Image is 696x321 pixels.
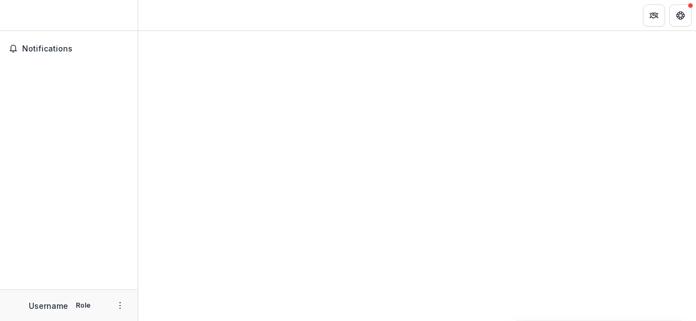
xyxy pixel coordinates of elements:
[4,40,133,58] button: Notifications
[113,299,127,312] button: More
[72,301,94,310] p: Role
[643,4,665,27] button: Partners
[29,300,68,312] p: Username
[669,4,692,27] button: Get Help
[22,44,129,54] span: Notifications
